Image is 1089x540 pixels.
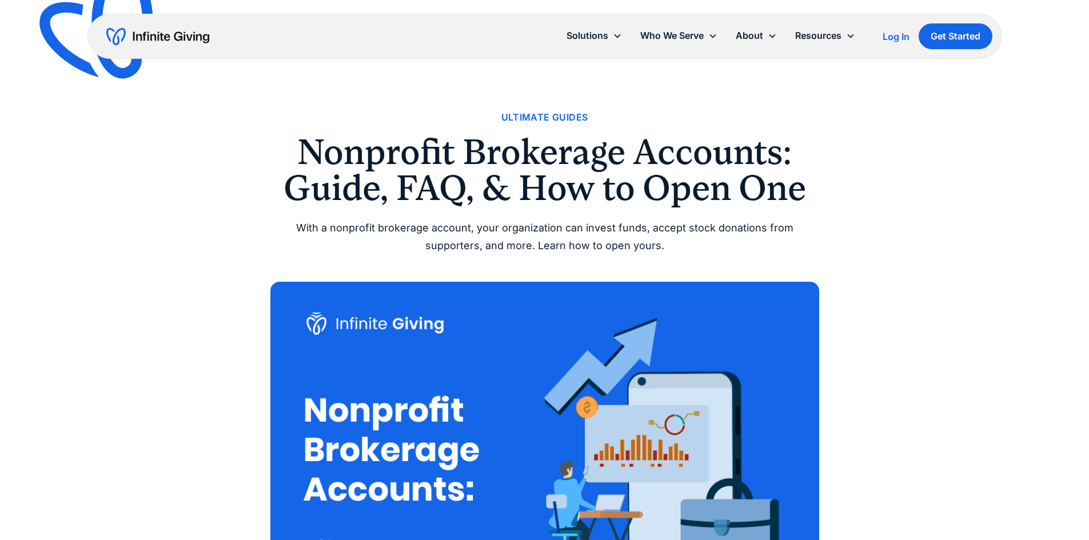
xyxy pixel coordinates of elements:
a: home [106,27,209,46]
div: About [727,23,786,48]
div: Who We Serve [640,28,704,43]
a: Ultimate Guides [501,110,588,125]
div: Solutions [567,28,608,43]
div: Log In [883,32,910,41]
div: With a nonprofit brokerage account, your organization can invest funds, accept stock donations fr... [270,219,819,254]
div: About [736,28,763,43]
div: Resources [786,23,864,48]
div: Solutions [557,23,631,48]
div: Resources [795,28,841,43]
a: Get Started [919,23,992,49]
h1: Nonprofit Brokerage Accounts: Guide, FAQ, & How to Open One [270,134,819,206]
a: Log In [883,30,910,43]
div: Who We Serve [631,23,727,48]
